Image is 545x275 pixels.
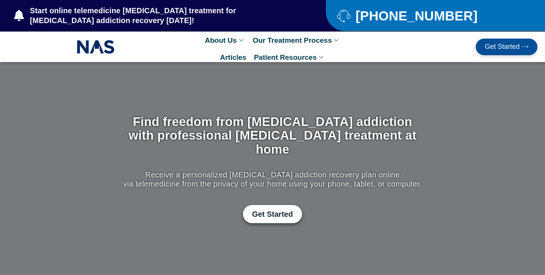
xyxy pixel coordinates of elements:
[337,9,520,22] a: [PHONE_NUMBER]
[485,43,520,51] span: Get Started
[252,210,293,219] span: Get Started
[28,6,296,25] span: Start online telemedicine [MEDICAL_DATA] treatment for [MEDICAL_DATA] addiction recovery [DATE]!
[201,32,249,49] a: About Us
[476,39,537,55] a: Get Started
[14,6,296,25] a: Start online telemedicine [MEDICAL_DATA] treatment for [MEDICAL_DATA] addiction recovery [DATE]!
[250,49,329,66] a: Patient Resources
[353,11,477,20] span: [PHONE_NUMBER]
[216,49,250,66] a: Articles
[121,170,424,188] p: Receive a personalized [MEDICAL_DATA] addiction recovery plan online via telemedicine from the pr...
[77,38,115,56] img: NAS_email_signature-removebg-preview.png
[243,205,302,223] a: Get Started
[249,32,344,49] a: Our Treatment Process
[121,115,424,156] h1: Find freedom from [MEDICAL_DATA] addiction with professional [MEDICAL_DATA] treatment at home
[121,205,424,223] div: Get Started with Suboxone Treatment by filling-out this new patient packet form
